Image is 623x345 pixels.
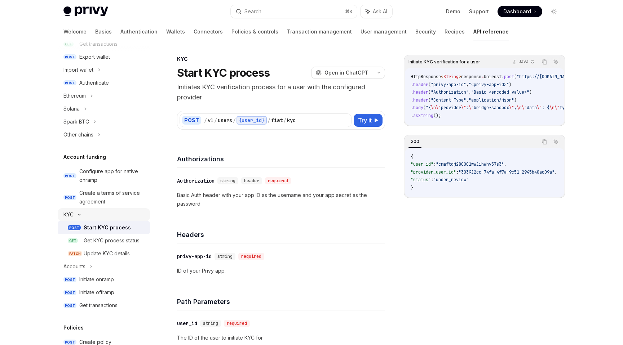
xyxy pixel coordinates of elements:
[433,161,436,167] span: :
[63,130,93,139] div: Other chains
[63,91,86,100] div: Ethereum
[283,117,286,124] div: /
[459,74,461,80] span: >
[63,210,74,219] div: KYC
[204,117,207,124] div: /
[63,195,76,200] span: POST
[287,23,352,40] a: Transaction management
[560,105,570,111] span: type
[79,167,146,184] div: Configure app for native onramp
[517,105,522,111] span: \n
[218,117,232,124] div: users
[220,178,235,184] span: string
[177,66,270,79] h1: Start KYC process
[459,169,554,175] span: "303912cc-74fa-4f7a-9c51-2945b40ac09a"
[194,23,223,40] a: Connectors
[413,82,428,88] span: header
[166,23,185,40] a: Wallets
[68,238,78,243] span: GET
[358,116,372,125] span: Try it
[324,69,368,76] span: Open in ChatGPT
[411,89,413,95] span: .
[345,9,353,14] span: ⌘ K
[68,225,81,230] span: POST
[63,104,80,113] div: Solana
[58,299,150,312] a: POSTGet transactions
[431,105,436,111] span: \n
[177,266,385,275] p: ID of your Privy app.
[441,74,443,80] span: <
[509,82,512,88] span: )
[271,117,283,124] div: fiat
[443,74,459,80] span: String
[58,165,150,187] a: POSTConfigure app for native onramp
[514,97,517,103] span: )
[537,105,542,111] span: \"
[84,249,130,258] div: Update KYC details
[474,105,509,111] span: bridge-sandbox
[177,253,212,260] div: privy-app-id
[411,97,413,103] span: .
[120,23,158,40] a: Authentication
[177,82,385,102] p: Initiates KYC verification process for a user with the configured provider
[514,105,517,111] span: ,
[431,177,433,183] span: :
[214,117,217,124] div: /
[177,154,385,164] h4: Authorizations
[177,55,385,63] div: KYC
[177,320,197,327] div: user_id
[287,117,296,124] div: kyc
[237,116,267,125] div: {user_id}
[504,161,507,167] span: ,
[361,5,392,18] button: Ask AI
[469,8,489,15] a: Support
[498,6,542,17] a: Dashboard
[411,169,456,175] span: "provider_user_id"
[79,301,118,310] div: Get transactions
[63,153,106,161] h5: Account funding
[79,79,109,87] div: Authenticate
[63,262,85,271] div: Accounts
[63,277,76,282] span: POST
[549,105,554,111] span: \n
[471,89,529,95] span: "Basic <encoded-value>"
[58,221,150,234] a: POSTStart KYC process
[311,67,373,79] button: Open in ChatGPT
[408,137,421,146] div: 200
[415,23,436,40] a: Security
[428,82,431,88] span: (
[208,117,213,124] div: v1
[177,297,385,306] h4: Path Parameters
[244,7,265,16] div: Search...
[354,114,383,127] button: Try it
[527,105,537,111] span: data
[79,189,146,206] div: Create a terms of service agreement
[431,97,466,103] span: "Content-Type"
[428,89,431,95] span: (
[224,320,250,327] div: required
[509,105,514,111] span: \"
[63,23,87,40] a: Welcome
[58,234,150,247] a: GETGet KYC process status
[554,169,557,175] span: ,
[423,105,426,111] span: (
[58,273,150,286] a: POSTInitiate onramp
[177,230,385,239] h4: Headers
[68,251,82,256] span: PATCH
[411,177,431,183] span: "status"
[503,8,531,15] span: Dashboard
[461,105,466,111] span: \"
[373,8,387,15] span: Ask AI
[469,82,509,88] span: "<privy-app-id>"
[217,254,233,259] span: string
[466,105,469,111] span: :
[540,137,549,147] button: Copy the contents from the code block
[95,23,112,40] a: Basics
[177,191,385,208] p: Basic Auth header with your app ID as the username and your app secret as the password.
[456,169,459,175] span: :
[63,290,76,295] span: POST
[551,137,561,147] button: Ask AI
[79,275,114,284] div: Initiate onramp
[514,74,517,80] span: (
[554,105,560,111] span: \"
